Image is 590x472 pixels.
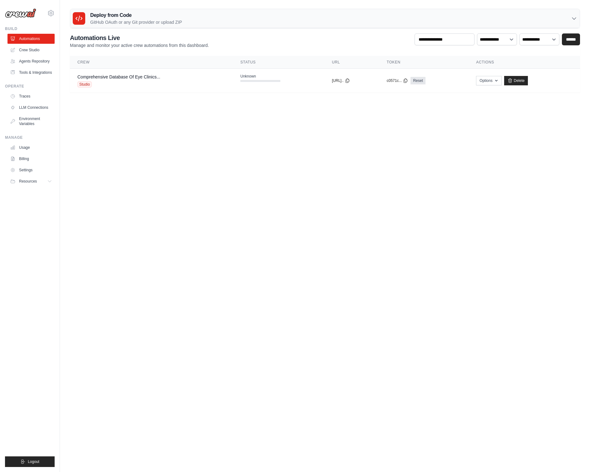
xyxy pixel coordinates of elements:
[7,68,55,78] a: Tools & Integrations
[70,42,209,48] p: Manage and monitor your active crew automations from this dashboard.
[7,91,55,101] a: Traces
[5,84,55,89] div: Operate
[5,8,36,18] img: Logo
[7,143,55,153] a: Usage
[476,76,501,85] button: Options
[7,45,55,55] a: Crew Studio
[77,81,92,88] span: Studio
[28,459,39,464] span: Logout
[5,456,55,467] button: Logout
[411,77,425,84] a: Reset
[5,135,55,140] div: Manage
[324,56,379,69] th: URL
[70,33,209,42] h2: Automations Live
[90,19,182,25] p: GitHub OAuth or any Git provider or upload ZIP
[19,179,37,184] span: Resources
[77,74,160,79] a: Comprehensive Database Of Eye Clinics...
[70,56,233,69] th: Crew
[379,56,469,69] th: Token
[233,56,324,69] th: Status
[7,165,55,175] a: Settings
[7,176,55,186] button: Resources
[469,56,580,69] th: Actions
[240,74,256,79] span: Unknown
[7,154,55,164] a: Billing
[7,114,55,129] a: Environment Variables
[7,56,55,66] a: Agents Repository
[90,12,182,19] h3: Deploy from Code
[504,76,528,85] a: Delete
[5,26,55,31] div: Build
[387,78,408,83] button: c0571c...
[7,103,55,113] a: LLM Connections
[7,34,55,44] a: Automations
